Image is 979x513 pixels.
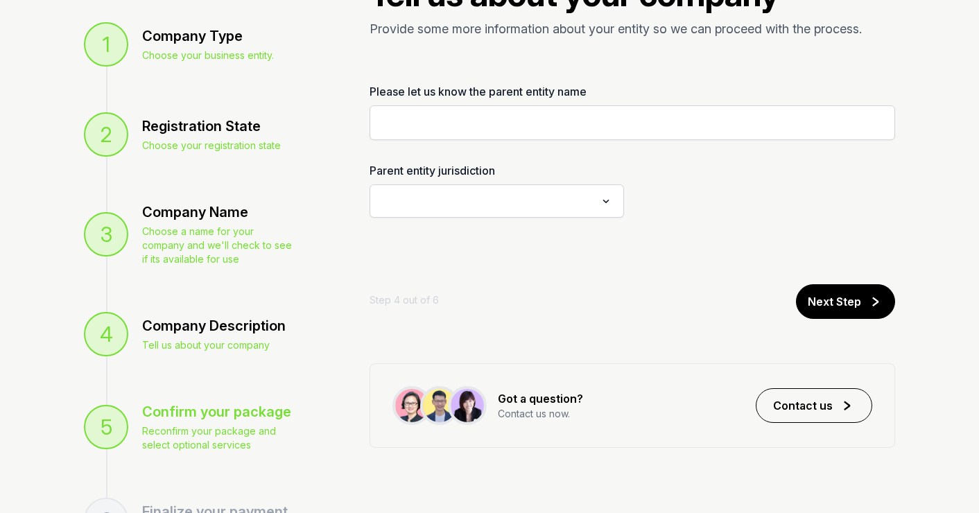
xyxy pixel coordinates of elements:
[756,388,872,423] a: Contact us
[376,189,617,214] div: Search for option
[84,212,128,256] div: 3
[498,390,583,407] div: Got a question?
[370,83,895,100] label: Please let us know the parent entity name
[142,338,286,352] p: Tell us about your company
[448,386,487,425] img: Joanne - Stellar's Chief of Staff.
[84,22,128,67] div: 1
[84,112,128,157] div: 2
[142,402,292,421] div: Confirm your package
[142,202,292,222] div: Company Name
[142,26,274,46] div: Company Type
[498,407,583,421] div: Contact us now.
[370,293,545,307] div: Step 4 out of 6
[142,49,274,62] p: Choose your business entity.
[142,139,281,153] p: Choose your registration state
[796,284,895,319] a: Next Step
[370,19,862,39] p: Provide some more information about your entity so we can proceed with the process.
[84,405,128,449] div: 5
[142,316,286,336] div: Company Description
[392,386,431,425] img: Helen Foo - Chief Product Officer of Stellar.
[773,397,833,414] div: Contact us
[142,116,281,136] div: Registration State
[370,162,624,179] label: Parent entity jurisdiction
[808,293,861,310] div: Next Step
[84,312,128,356] div: 4
[378,191,596,211] input: Search for option
[420,386,459,425] img: Melvin Yuan - Founder & CEO of Stellar
[142,424,292,452] p: Reconfirm your package and select optional services
[142,225,292,266] p: Choose a name for your company and we'll check to see if its available for use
